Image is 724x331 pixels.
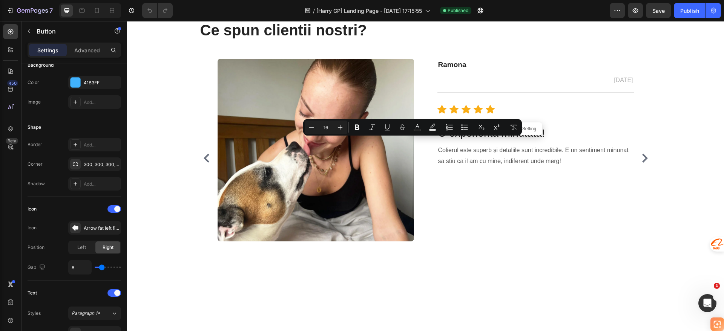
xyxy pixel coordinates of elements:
div: Add... [84,99,119,106]
p: Button [37,27,101,36]
span: Save [652,8,665,14]
img: website_grey.svg [12,20,18,26]
img: tab_domain_overview_orange.svg [20,44,26,50]
span: / [313,7,315,15]
div: Gap [28,262,47,273]
button: Publish [674,3,706,18]
iframe: Intercom live chat [698,294,716,312]
div: Add... [84,181,119,188]
img: Alt Image [90,38,287,220]
div: 300, 300, 300, 300 [84,161,119,168]
div: Border [28,141,42,148]
button: 7 [3,3,56,18]
button: Carousel Back Arrow [74,131,86,143]
div: Styles [28,310,41,317]
div: 450 [7,80,18,86]
div: Color [28,79,39,86]
p: Ramona [311,38,506,49]
span: Published [448,7,468,14]
div: 41B3FF [84,79,119,86]
div: Keywords by Traffic [83,44,127,49]
p: [DATE] [415,54,506,65]
span: Right [103,244,114,251]
span: 1 [714,283,720,289]
div: v 4.0.25 [21,12,37,18]
div: Shape [28,124,41,131]
span: Left [77,244,86,251]
div: Corner [28,161,43,168]
p: Advanced [74,46,100,54]
p: 7 [49,6,53,15]
div: Editor contextual toolbar [303,119,522,136]
button: Carousel Next Arrow [512,131,524,143]
div: Domain Overview [29,44,67,49]
div: Add... [84,142,119,148]
div: Icon [28,206,37,212]
div: Publish [680,7,699,15]
button: Paragraph 1* [68,307,121,320]
input: Auto [69,261,91,274]
div: Beta [6,138,18,144]
div: Background [28,62,54,69]
img: tab_keywords_by_traffic_grey.svg [75,44,81,50]
img: logo_orange.svg [12,12,18,18]
div: Image [28,99,41,105]
div: Position [28,244,44,251]
div: Domain: [DOMAIN_NAME] [20,20,83,26]
div: Arrow fat left filled [84,225,119,232]
div: Icon [28,224,37,231]
div: Text [28,290,37,296]
p: Settings [37,46,58,54]
span: [Harry GP] Landing Page - [DATE] 17:15:55 [316,7,422,15]
iframe: Design area [127,21,724,331]
span: Paragraph 1* [72,310,100,317]
div: Shadow [28,180,45,187]
div: Undo/Redo [142,3,173,18]
button: Save [646,3,671,18]
p: Colierul este superb și detaliile sunt incredibile. E un sentiment minunat sa stiu ca il am cu mi... [311,124,506,146]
